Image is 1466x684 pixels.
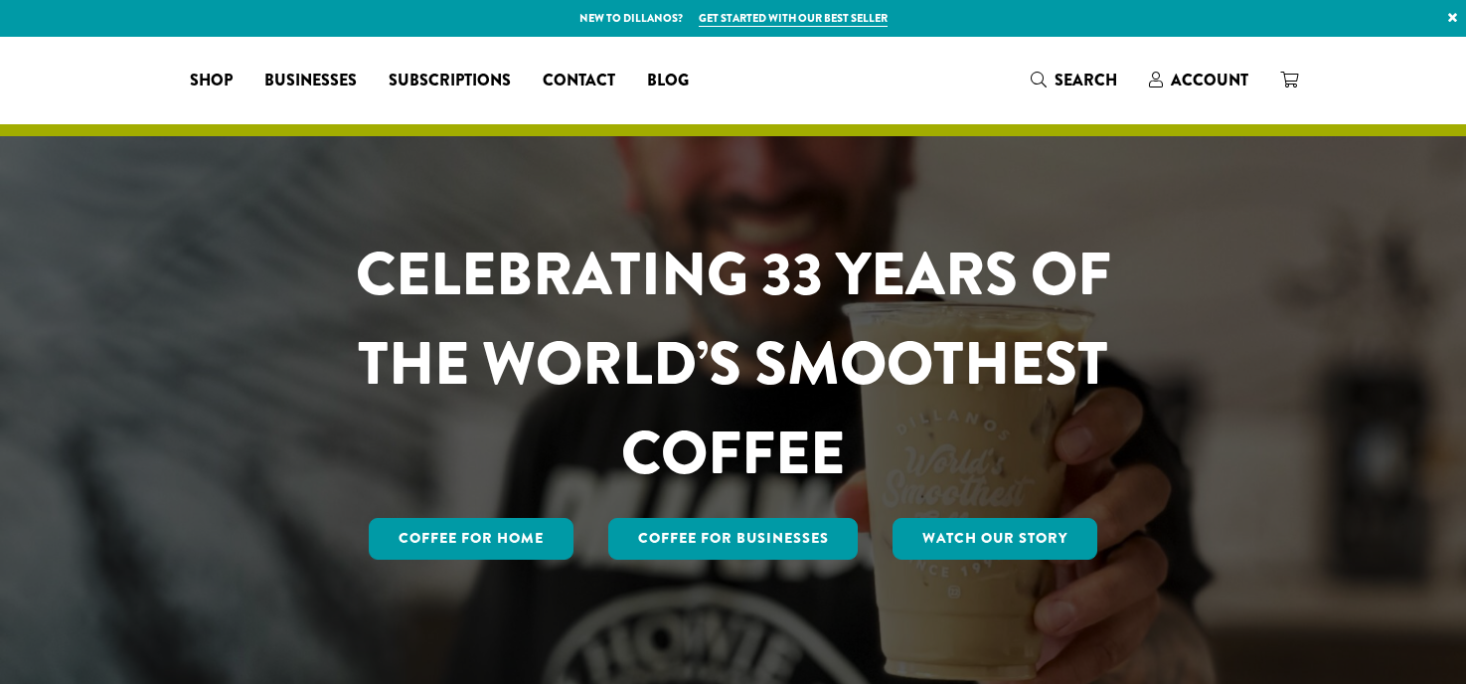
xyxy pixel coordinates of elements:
a: Watch Our Story [893,518,1097,560]
a: Coffee For Businesses [608,518,859,560]
a: Shop [174,65,248,96]
span: Account [1171,69,1248,91]
span: Contact [543,69,615,93]
span: Subscriptions [389,69,511,93]
span: Search [1055,69,1117,91]
a: Coffee for Home [369,518,573,560]
a: Search [1015,64,1133,96]
span: Businesses [264,69,357,93]
span: Blog [647,69,689,93]
span: Shop [190,69,233,93]
a: Get started with our best seller [699,10,888,27]
h1: CELEBRATING 33 YEARS OF THE WORLD’S SMOOTHEST COFFEE [297,230,1170,498]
